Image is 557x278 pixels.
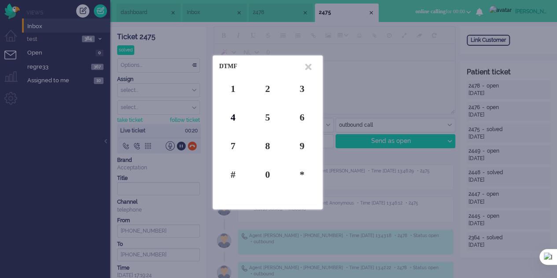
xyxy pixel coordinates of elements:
div: 3 [288,82,316,95]
div: 6 [288,110,316,124]
div: # [219,168,247,181]
div: 2 [254,82,281,95]
div: 0 [254,168,281,181]
body: Rich Text Area. Press ALT-0 for help. [4,4,237,19]
div: 5 [254,110,281,124]
div: 7 [219,139,247,153]
div: DTMF [216,59,319,74]
div: 9 [288,139,316,153]
div: 8 [254,139,281,153]
div: 4 [219,110,247,124]
div: 1 [219,82,247,95]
